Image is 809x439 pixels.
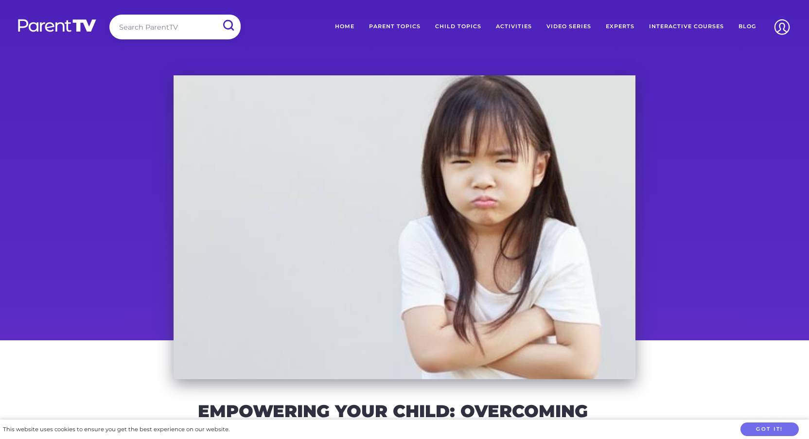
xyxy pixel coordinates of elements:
a: Child Topics [428,15,489,39]
a: Experts [598,15,642,39]
img: parenttv-logo-white.4c85aaf.svg [17,18,97,33]
div: This website uses cookies to ensure you get the best experience on our website. [3,424,229,435]
a: Home [328,15,362,39]
button: Got it! [740,422,799,437]
h2: Empowering Your Child: Overcoming Controlling Behavior [198,404,611,434]
a: Interactive Courses [642,15,731,39]
a: Video Series [539,15,598,39]
img: Account [770,15,794,39]
a: Blog [731,15,763,39]
a: Activities [489,15,539,39]
a: Parent Topics [362,15,428,39]
input: Submit [215,15,241,36]
input: Search ParentTV [109,15,241,39]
